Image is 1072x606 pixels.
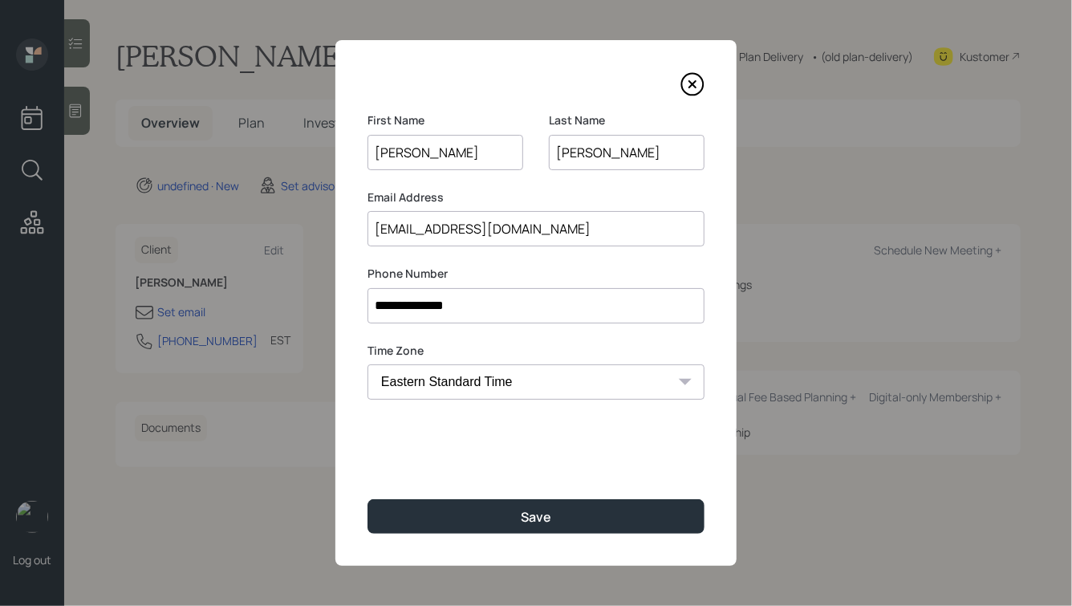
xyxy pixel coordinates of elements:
[549,112,705,128] label: Last Name
[521,508,551,526] div: Save
[367,266,705,282] label: Phone Number
[367,112,523,128] label: First Name
[367,189,705,205] label: Email Address
[367,499,705,534] button: Save
[367,343,705,359] label: Time Zone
